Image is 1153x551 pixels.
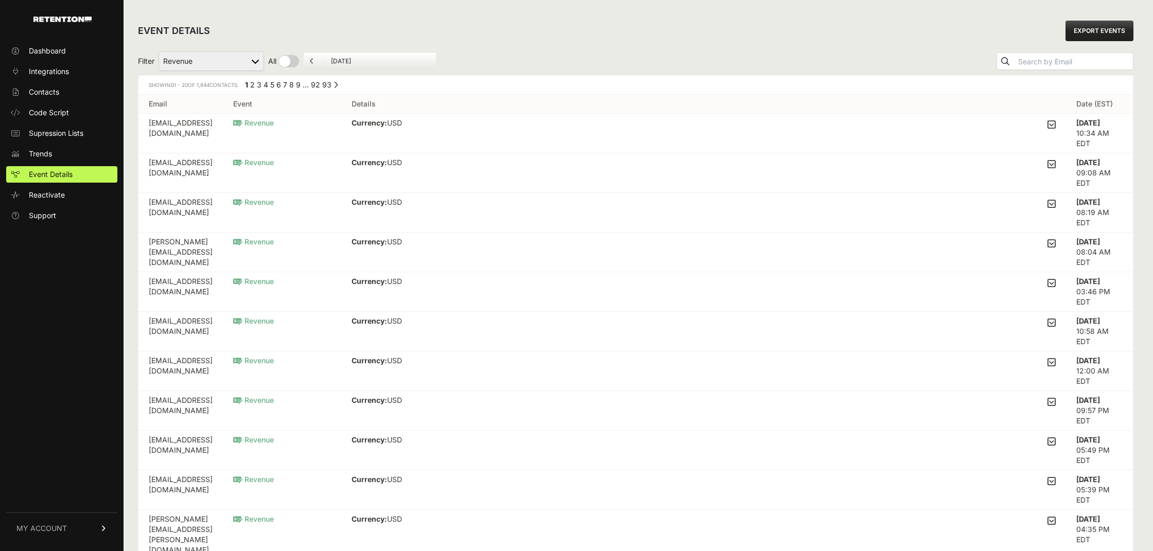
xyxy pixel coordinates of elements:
strong: Currency: [352,198,387,206]
span: Code Script [29,108,69,118]
p: USD [352,276,442,287]
span: Support [29,210,56,221]
a: Page 92 [311,80,320,89]
a: Page 93 [322,80,331,89]
td: 10:58 AM EDT [1066,312,1133,351]
td: 12:00 AM EDT [1066,351,1133,391]
span: Revenue [233,316,274,325]
a: Support [6,207,117,224]
a: Page 2 [250,80,255,89]
em: Page 1 [245,80,248,89]
strong: Currency: [352,435,387,444]
span: Event Details [29,169,73,180]
td: 08:19 AM EDT [1066,193,1133,233]
span: Revenue [233,277,274,286]
td: 03:46 PM EDT [1066,272,1133,312]
p: USD [352,118,441,128]
p: USD [352,474,438,485]
p: USD [352,356,440,366]
a: EXPORT EVENTS [1065,21,1133,41]
span: Revenue [233,237,274,246]
span: Supression Lists [29,128,83,138]
td: 09:08 AM EDT [1066,153,1133,193]
td: [EMAIL_ADDRESS][DOMAIN_NAME] [138,272,223,312]
span: MY ACCOUNT [16,523,67,534]
th: Details [341,95,1066,114]
span: Contacts. [195,82,239,88]
p: USD [352,435,440,445]
span: 1 - 20 [174,82,188,88]
a: Page 7 [283,80,287,89]
td: [EMAIL_ADDRESS][DOMAIN_NAME] [138,351,223,391]
span: Contacts [29,87,59,97]
span: Revenue [233,514,274,523]
a: Page 5 [270,80,274,89]
select: Filter [159,51,264,71]
a: Dashboard [6,43,117,59]
span: Trends [29,149,52,159]
td: 09:57 PM EDT [1066,391,1133,431]
strong: [DATE] [1076,118,1100,127]
td: [EMAIL_ADDRESS][DOMAIN_NAME] [138,391,223,431]
p: USD [352,197,443,207]
strong: [DATE] [1076,356,1100,365]
a: Page 8 [289,80,294,89]
strong: [DATE] [1076,158,1100,167]
td: [PERSON_NAME][EMAIL_ADDRESS][DOMAIN_NAME] [138,233,223,272]
a: Integrations [6,63,117,80]
span: Revenue [233,118,274,127]
p: USD [352,514,442,524]
span: Filter [138,56,154,66]
strong: Currency: [352,237,387,246]
th: Email [138,95,223,114]
strong: [DATE] [1076,316,1100,325]
td: 10:34 AM EDT [1066,114,1133,153]
td: 05:39 PM EDT [1066,470,1133,510]
div: Showing of [149,80,239,90]
strong: [DATE] [1076,514,1100,523]
span: Integrations [29,66,69,77]
span: Revenue [233,356,274,365]
td: [EMAIL_ADDRESS][DOMAIN_NAME] [138,431,223,470]
span: Reactivate [29,190,65,200]
div: Pagination [243,80,338,93]
td: [EMAIL_ADDRESS][DOMAIN_NAME] [138,312,223,351]
th: Event [223,95,341,114]
a: Reactivate [6,187,117,203]
td: 08:04 AM EDT [1066,233,1133,272]
a: MY ACCOUNT [6,512,117,544]
a: Supression Lists [6,125,117,141]
span: 1,844 [197,82,209,88]
strong: [DATE] [1076,475,1100,484]
strong: Currency: [352,356,387,365]
p: USD [352,395,441,405]
td: 05:49 PM EDT [1066,431,1133,470]
a: Trends [6,146,117,162]
strong: Currency: [352,118,387,127]
strong: Currency: [352,396,387,404]
td: [EMAIL_ADDRESS][DOMAIN_NAME] [138,114,223,153]
span: Revenue [233,475,274,484]
strong: Currency: [352,277,387,286]
a: Page 4 [264,80,268,89]
a: Contacts [6,84,117,100]
a: Page 9 [296,80,301,89]
strong: Currency: [352,158,387,167]
a: Event Details [6,166,117,183]
h2: EVENT DETAILS [138,24,210,38]
strong: Currency: [352,475,387,484]
p: USD [352,237,442,247]
strong: [DATE] [1076,435,1100,444]
strong: Currency: [352,316,387,325]
a: Code Script [6,104,117,121]
strong: [DATE] [1076,396,1100,404]
td: [EMAIL_ADDRESS][DOMAIN_NAME] [138,153,223,193]
p: USD [352,157,441,168]
span: Revenue [233,435,274,444]
img: Retention.com [33,16,92,22]
a: Page 3 [257,80,261,89]
p: USD [352,316,443,326]
a: Page 6 [276,80,281,89]
span: Revenue [233,158,274,167]
td: [EMAIL_ADDRESS][DOMAIN_NAME] [138,470,223,510]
